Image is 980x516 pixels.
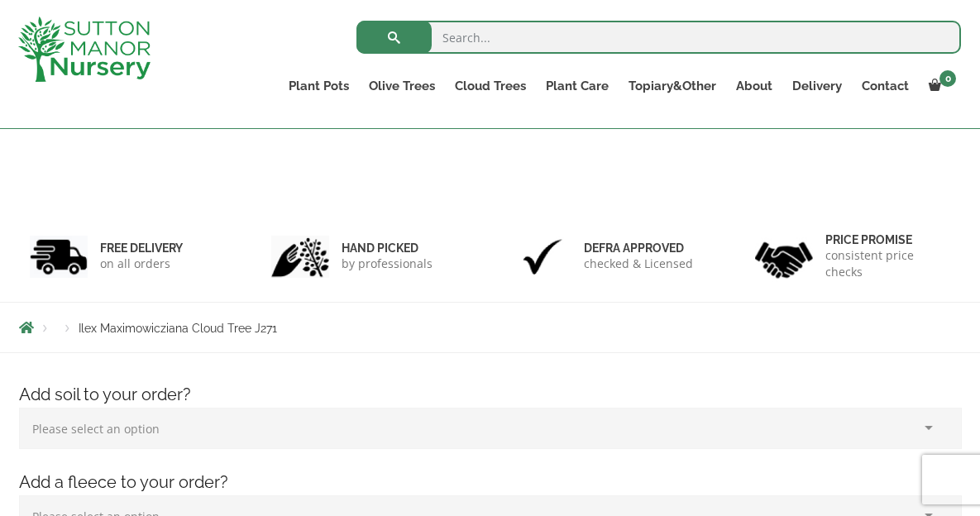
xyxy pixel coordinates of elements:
[619,74,726,98] a: Topiary&Other
[584,241,693,256] h6: Defra approved
[536,74,619,98] a: Plant Care
[825,247,951,280] p: consistent price checks
[445,74,536,98] a: Cloud Trees
[342,241,433,256] h6: hand picked
[7,382,974,408] h4: Add soil to your order?
[514,236,571,278] img: 3.jpg
[782,74,852,98] a: Delivery
[100,241,183,256] h6: FREE DELIVERY
[825,232,951,247] h6: Price promise
[30,236,88,278] img: 1.jpg
[919,74,961,98] a: 0
[19,321,962,334] nav: Breadcrumbs
[356,21,961,54] input: Search...
[755,232,813,282] img: 4.jpg
[852,74,919,98] a: Contact
[342,256,433,272] p: by professionals
[726,74,782,98] a: About
[18,17,151,82] img: logo
[79,322,277,335] span: Ilex Maximowicziana Cloud Tree J271
[584,256,693,272] p: checked & Licensed
[279,74,359,98] a: Plant Pots
[7,470,974,495] h4: Add a fleece to your order?
[359,74,445,98] a: Olive Trees
[271,236,329,278] img: 2.jpg
[939,70,956,87] span: 0
[100,256,183,272] p: on all orders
